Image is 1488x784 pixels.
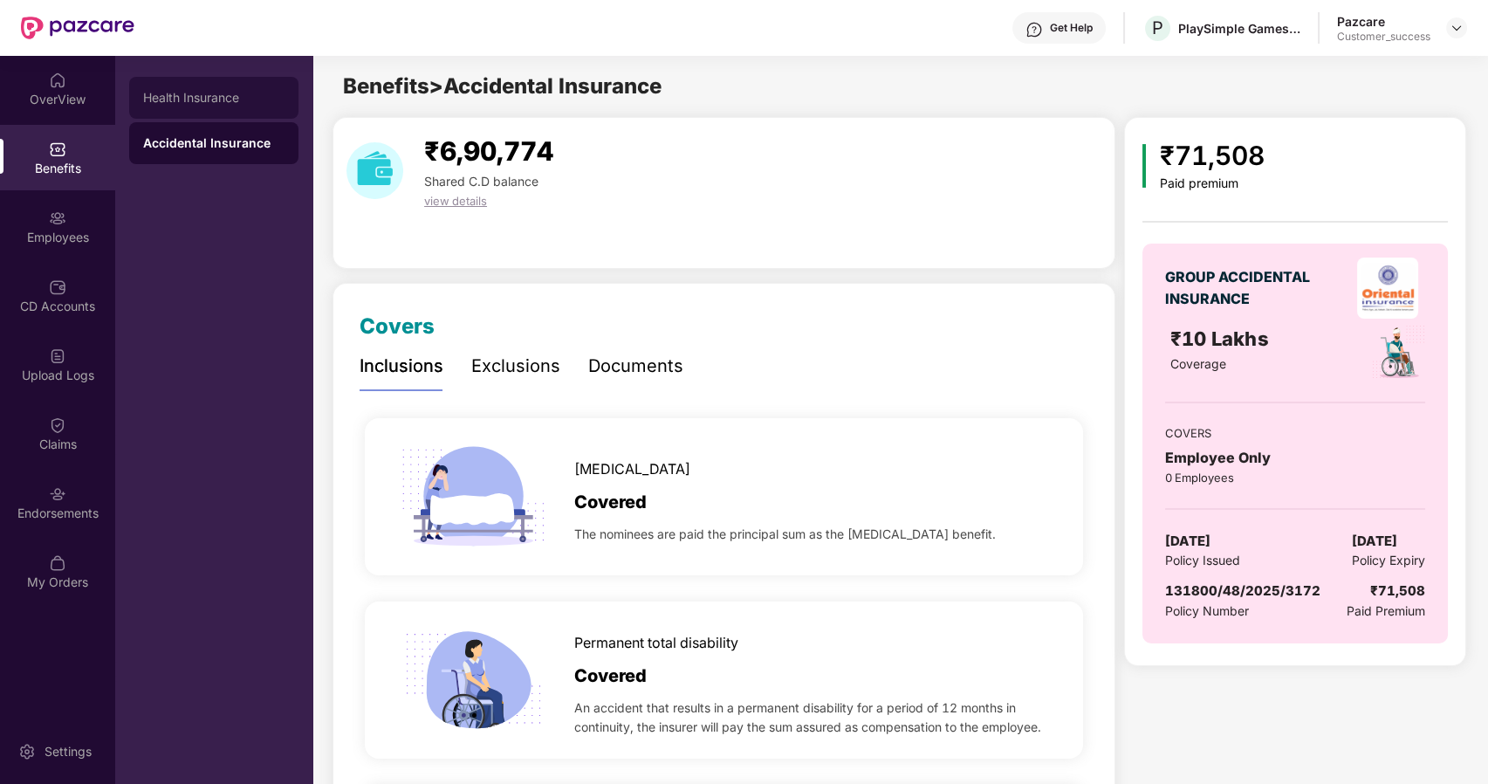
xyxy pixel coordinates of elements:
img: svg+xml;base64,PHN2ZyBpZD0iRW5kb3JzZW1lbnRzIiB4bWxucz0iaHR0cDovL3d3dy53My5vcmcvMjAwMC9zdmciIHdpZH... [49,485,66,503]
div: Settings [39,743,97,760]
img: policyIcon [1370,324,1427,381]
div: Paid premium [1160,176,1265,191]
div: 0 Employees [1165,469,1425,486]
img: svg+xml;base64,PHN2ZyBpZD0iQ0RfQWNjb3VudHMiIGRhdGEtbmFtZT0iQ0QgQWNjb3VudHMiIHhtbG5zPSJodHRwOi8vd3... [49,279,66,296]
div: Pazcare [1337,13,1430,30]
div: GROUP ACCIDENTAL INSURANCE [1165,266,1318,310]
img: icon [394,602,552,759]
span: Covered [574,489,647,516]
img: icon [1142,144,1147,188]
span: Policy Issued [1165,551,1240,570]
div: PlaySimple Games Private Limited [1178,20,1300,37]
div: Documents [588,353,683,380]
div: Inclusions [360,353,443,380]
span: Policy Number [1165,603,1249,618]
span: Covered [574,663,647,690]
div: ₹71,508 [1160,135,1265,176]
span: The nominees are paid the principal sum as the [MEDICAL_DATA] benefit. [574,525,996,544]
span: Paid Premium [1347,602,1425,621]
div: Employee Only [1165,447,1425,469]
span: Coverage [1170,356,1226,371]
img: New Pazcare Logo [21,17,134,39]
span: view details [424,194,487,208]
div: Covers [360,310,435,343]
div: ₹71,508 [1370,581,1425,602]
span: 131800/48/2025/3172 [1165,582,1320,599]
span: ₹10 Lakhs [1170,327,1273,350]
div: Health Insurance [143,91,285,105]
img: svg+xml;base64,PHN2ZyBpZD0iQmVuZWZpdHMiIHhtbG5zPSJodHRwOi8vd3d3LnczLm9yZy8yMDAwL3N2ZyIgd2lkdGg9Ij... [49,141,66,158]
img: insurerLogo [1357,258,1418,319]
div: COVERS [1165,424,1425,442]
span: P [1152,17,1163,38]
span: [MEDICAL_DATA] [574,458,690,480]
div: Exclusions [471,353,560,380]
span: Policy Expiry [1352,551,1425,570]
img: download [346,142,403,199]
img: svg+xml;base64,PHN2ZyBpZD0iVXBsb2FkX0xvZ3MiIGRhdGEtbmFtZT0iVXBsb2FkIExvZ3MiIHhtbG5zPSJodHRwOi8vd3... [49,347,66,365]
div: Accidental Insurance [143,134,285,152]
span: Shared C.D balance [424,174,538,189]
div: Customer_success [1337,30,1430,44]
img: svg+xml;base64,PHN2ZyBpZD0iTXlfT3JkZXJzIiBkYXRhLW5hbWU9Ik15IE9yZGVycyIgeG1sbnM9Imh0dHA6Ly93d3cudz... [49,554,66,572]
img: svg+xml;base64,PHN2ZyBpZD0iRW1wbG95ZWVzIiB4bWxucz0iaHR0cDovL3d3dy53My5vcmcvMjAwMC9zdmciIHdpZHRoPS... [49,210,66,227]
img: svg+xml;base64,PHN2ZyBpZD0iSG9tZSIgeG1sbnM9Imh0dHA6Ly93d3cudzMub3JnLzIwMDAvc3ZnIiB3aWR0aD0iMjAiIG... [49,72,66,89]
img: svg+xml;base64,PHN2ZyBpZD0iU2V0dGluZy0yMHgyMCIgeG1sbnM9Imh0dHA6Ly93d3cudzMub3JnLzIwMDAvc3ZnIiB3aW... [18,743,36,760]
span: [DATE] [1352,531,1397,552]
span: An accident that results in a permanent disability for a period of 12 months in continuity, the i... [574,698,1053,737]
img: svg+xml;base64,PHN2ZyBpZD0iQ2xhaW0iIHhtbG5zPSJodHRwOi8vd3d3LnczLm9yZy8yMDAwL3N2ZyIgd2lkdGg9IjIwIi... [49,416,66,434]
img: icon [394,418,552,575]
img: svg+xml;base64,PHN2ZyBpZD0iRHJvcGRvd24tMzJ4MzIiIHhtbG5zPSJodHRwOi8vd3d3LnczLm9yZy8yMDAwL3N2ZyIgd2... [1450,21,1464,35]
span: Permanent total disability [574,632,738,654]
span: Benefits > Accidental Insurance [343,73,662,99]
img: svg+xml;base64,PHN2ZyBpZD0iSGVscC0zMngzMiIgeG1sbnM9Imh0dHA6Ly93d3cudzMub3JnLzIwMDAvc3ZnIiB3aWR0aD... [1025,21,1043,38]
span: [DATE] [1165,531,1210,552]
div: Get Help [1050,21,1093,35]
span: ₹6,90,774 [424,135,553,167]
